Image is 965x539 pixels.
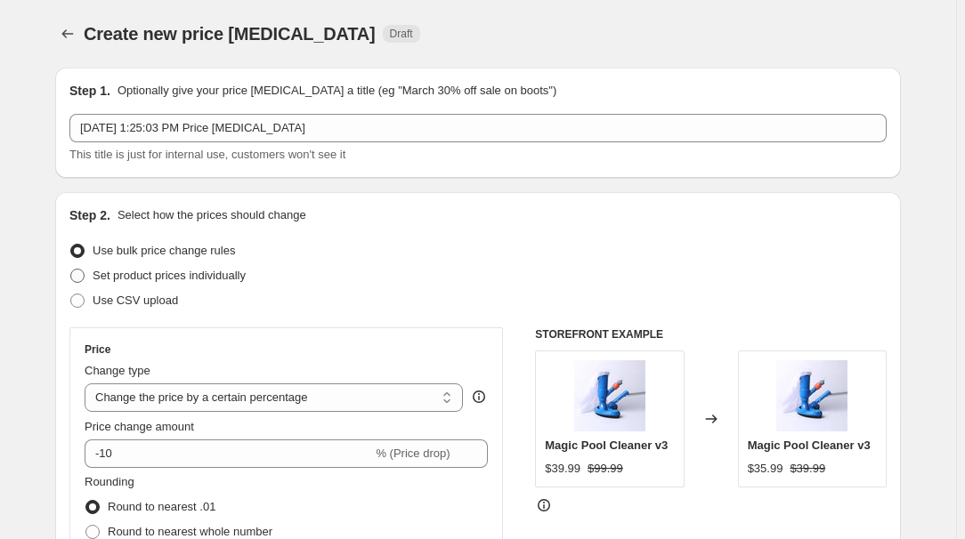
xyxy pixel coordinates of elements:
[69,114,887,142] input: 30% off holiday sale
[108,500,215,513] span: Round to nearest .01
[84,24,376,44] span: Create new price [MEDICAL_DATA]
[85,439,372,468] input: -15
[85,342,110,357] h3: Price
[776,360,847,431] img: 7744540546bc0554166fdab714758ee90cb7e40b_400_400_80x.jpg
[93,269,246,282] span: Set product prices individually
[470,388,488,406] div: help
[545,462,580,475] span: $39.99
[108,525,272,538] span: Round to nearest whole number
[390,27,413,41] span: Draft
[790,462,825,475] span: $39.99
[376,446,450,460] span: % (Price drop)
[588,462,623,475] span: $99.99
[118,82,556,100] p: Optionally give your price [MEDICAL_DATA] a title (eg "March 30% off sale on boots")
[535,327,887,342] h6: STOREFRONT EXAMPLE
[118,206,306,224] p: Select how the prices should change
[85,420,194,433] span: Price change amount
[55,21,80,46] button: Price change jobs
[69,148,345,161] span: This title is just for internal use, customers won't see it
[574,360,645,431] img: 7744540546bc0554166fdab714758ee90cb7e40b_400_400_80x.jpg
[85,364,150,377] span: Change type
[69,82,110,100] h2: Step 1.
[85,475,134,488] span: Rounding
[748,462,783,475] span: $35.99
[93,294,178,307] span: Use CSV upload
[545,438,668,452] span: Magic Pool Cleaner v3
[69,206,110,224] h2: Step 2.
[93,244,235,257] span: Use bulk price change rules
[748,438,871,452] span: Magic Pool Cleaner v3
